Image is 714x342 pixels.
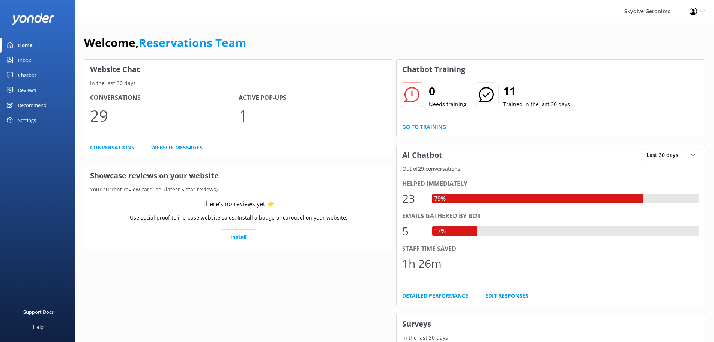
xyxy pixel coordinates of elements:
div: Reviews [18,83,36,98]
p: 1 [239,103,387,128]
div: Emails gathered by bot [402,211,699,221]
a: Go to Training [402,123,446,131]
div: 23 [402,190,425,208]
div: 79% [432,194,448,204]
h3: AI Chatbot [397,145,448,165]
h3: Chatbot Training [397,60,471,79]
img: yonder-white-logo.png [11,13,54,25]
a: Website Messages [151,143,203,152]
div: There’s no reviews yet ⭐ [203,199,274,209]
span: Last 30 days [646,151,683,159]
div: Helped immediately [402,179,699,189]
div: 17% [432,226,448,236]
div: Chatbot [18,68,36,83]
h3: Surveys [397,314,705,334]
div: Home [18,38,33,53]
div: Help [33,319,44,334]
p: Trained in the last 30 days [503,100,570,108]
a: Reservations Team [139,35,246,50]
h3: Showcase reviews on your website [84,166,393,185]
p: Use social proof to increase website sales. Install a badge or carousel on your website. [130,214,347,222]
div: Settings [18,113,36,128]
div: 1h 26m [402,255,442,273]
div: 5 [402,222,425,240]
a: Install [221,229,256,244]
div: Inbox [18,53,31,68]
a: Edit Responses [485,292,528,300]
h4: Active Pop-ups [239,93,387,103]
h4: Conversations [90,93,239,103]
h2: 11 [503,82,570,100]
div: Staff time saved [402,244,699,254]
h1: Welcome, [84,34,246,52]
p: 29 [90,103,239,128]
div: Support Docs [23,304,54,319]
p: Out of 29 conversations [397,165,705,173]
h2: 0 [429,82,466,100]
a: Detailed Performance [402,292,468,300]
p: Your current review carousel (latest 5 star reviews) [84,185,393,194]
h3: Website Chat [84,60,393,79]
p: In the last 30 days [84,79,393,87]
p: Needs training [429,100,466,108]
div: Recommend [18,98,47,113]
p: In the last 30 days [397,334,705,342]
a: Conversations [90,143,134,152]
